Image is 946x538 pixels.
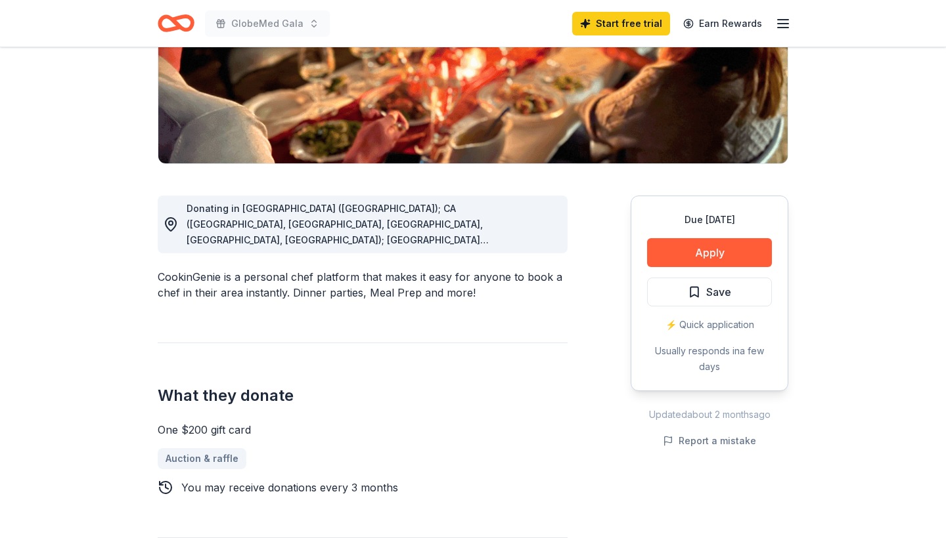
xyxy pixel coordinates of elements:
span: Donating in [GEOGRAPHIC_DATA] ([GEOGRAPHIC_DATA]); CA ([GEOGRAPHIC_DATA], [GEOGRAPHIC_DATA], [GEO... [187,203,535,529]
div: You may receive donations every 3 months [181,480,398,495]
div: One $200 gift card [158,422,568,438]
span: Save [706,283,731,300]
div: Due [DATE] [647,212,772,228]
div: Usually responds in a few days [647,343,772,375]
button: Save [647,278,772,306]
button: GlobeMed Gala [205,10,330,37]
a: Home [158,8,194,39]
a: Auction & raffle [158,448,246,469]
a: Start free trial [572,12,670,35]
div: CookinGenie is a personal chef platform that makes it easy for anyone to book a chef in their are... [158,269,568,300]
div: Updated about 2 months ago [631,407,788,423]
a: Earn Rewards [675,12,770,35]
button: Apply [647,238,772,267]
h2: What they donate [158,385,568,406]
button: Report a mistake [663,433,756,449]
div: ⚡️ Quick application [647,317,772,333]
span: GlobeMed Gala [231,16,304,31]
